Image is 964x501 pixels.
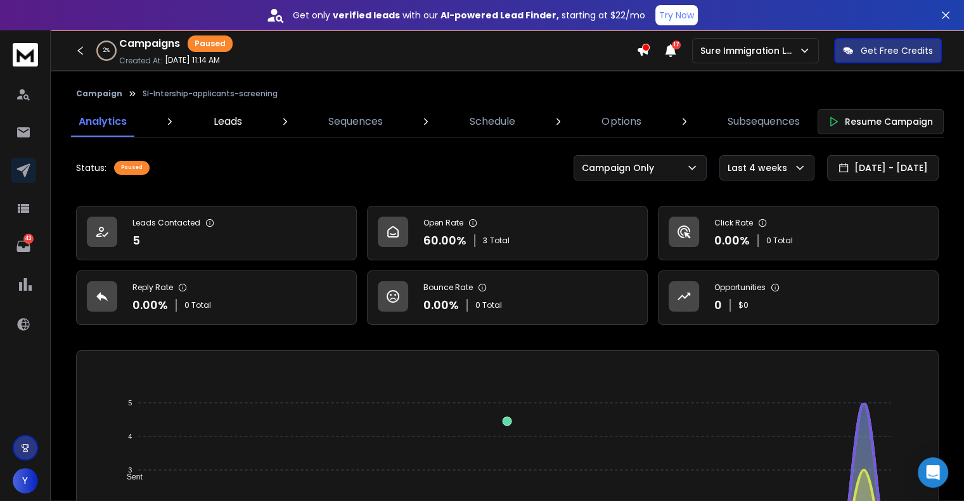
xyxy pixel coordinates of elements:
[129,466,132,474] tspan: 3
[293,9,645,22] p: Get only with our starting at $22/mo
[659,9,694,22] p: Try Now
[594,106,648,137] a: Options
[440,9,559,22] strong: AI-powered Lead Finder,
[728,162,792,174] p: Last 4 weeks
[184,300,211,310] p: 0 Total
[423,232,466,250] p: 60.00 %
[129,433,132,440] tspan: 4
[483,236,487,246] span: 3
[700,44,799,57] p: Sure Immigration LTD
[818,109,944,134] button: Resume Campaign
[834,38,942,63] button: Get Free Credits
[714,296,722,314] p: 0
[117,472,143,481] span: Sent
[119,56,162,66] p: Created At:
[367,206,648,260] a: Open Rate60.00%3Total
[321,106,390,137] a: Sequences
[119,36,180,51] h1: Campaigns
[728,114,800,129] p: Subsequences
[714,218,753,228] p: Click Rate
[103,47,110,54] p: 2 %
[143,89,278,99] p: SI-Intership-applicants-screening
[423,296,459,314] p: 0.00 %
[71,106,134,137] a: Analytics
[13,43,38,67] img: logo
[423,218,463,228] p: Open Rate
[720,106,807,137] a: Subsequences
[655,5,698,25] button: Try Now
[13,468,38,493] button: Y
[129,399,132,407] tspan: 5
[714,282,766,293] p: Opportunities
[918,457,948,488] div: Open Intercom Messenger
[214,114,242,129] p: Leads
[582,162,659,174] p: Campaign Only
[23,234,34,244] p: 43
[462,106,523,137] a: Schedule
[206,106,250,137] a: Leads
[601,114,641,129] p: Options
[658,206,939,260] a: Click Rate0.00%0 Total
[861,44,933,57] p: Get Free Credits
[165,55,220,65] p: [DATE] 11:14 AM
[11,234,36,259] a: 43
[76,162,106,174] p: Status:
[76,206,357,260] a: Leads Contacted5
[367,270,648,325] a: Bounce Rate0.00%0 Total
[132,282,173,293] p: Reply Rate
[658,270,939,325] a: Opportunities0$0
[333,9,400,22] strong: verified leads
[672,41,681,49] span: 17
[714,232,750,250] p: 0.00 %
[738,300,749,310] p: $ 0
[76,89,122,99] button: Campaign
[827,155,939,181] button: [DATE] - [DATE]
[76,270,357,325] a: Reply Rate0.00%0 Total
[114,161,150,175] div: Paused
[470,114,515,129] p: Schedule
[328,114,383,129] p: Sequences
[188,35,233,52] div: Paused
[132,218,200,228] p: Leads Contacted
[79,114,127,129] p: Analytics
[490,236,510,246] span: Total
[132,232,140,250] p: 5
[766,236,793,246] p: 0 Total
[475,300,502,310] p: 0 Total
[132,296,168,314] p: 0.00 %
[423,282,473,293] p: Bounce Rate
